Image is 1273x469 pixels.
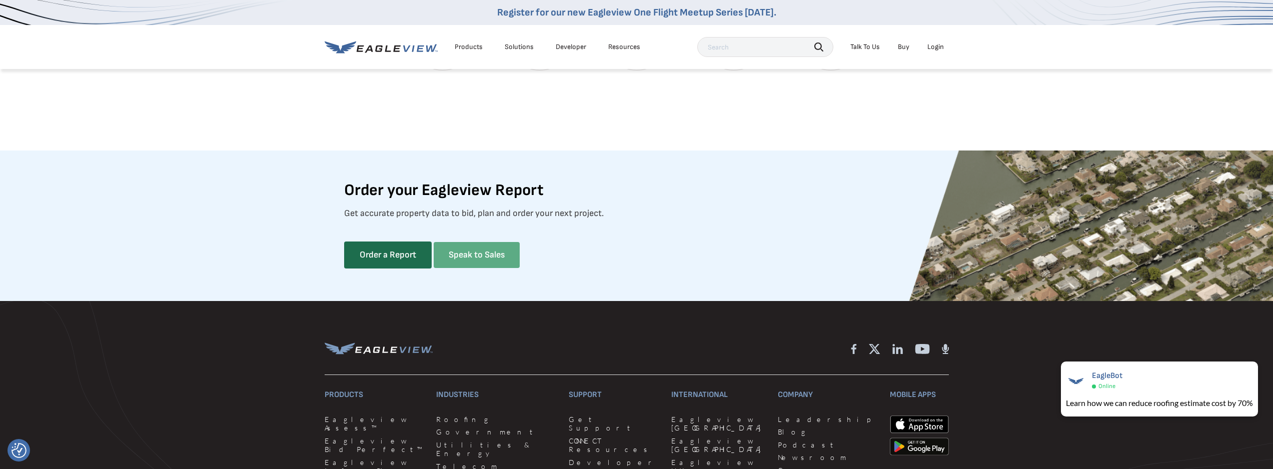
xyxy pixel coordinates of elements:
h3: Industries [436,387,557,403]
div: Resources [608,42,640,51]
a: Roofing [436,415,557,424]
a: Eagleview [GEOGRAPHIC_DATA] [671,436,766,454]
div: Products [455,42,483,51]
a: Register for our new Eagleview One Flight Meetup Series [DATE]. [497,6,776,18]
img: google-play-store_b9643a.png [890,437,949,455]
a: Eagleview Assess™ [325,415,424,432]
img: EagleBot [1066,371,1086,391]
input: Search [697,37,833,57]
p: Get accurate property data to bid, plan and order your next project. [344,205,604,221]
span: EagleBot [1092,371,1122,380]
h3: Products [325,387,424,403]
a: Utilities & Energy [436,440,557,458]
h2: Order your Eagleview Report [344,175,544,205]
div: Solutions [505,42,534,51]
a: Order a Report [344,241,432,268]
a: Eagleview [GEOGRAPHIC_DATA] [671,415,766,432]
a: Blog [778,427,878,436]
a: Podcast [778,440,878,449]
a: Get Support [569,415,659,432]
a: Developer [569,458,659,467]
a: Government [436,427,557,436]
div: Login [927,42,944,51]
a: Buy [898,42,909,51]
a: Developer [556,42,586,51]
h3: Support [569,387,659,403]
a: Eagleview Bid Perfect™ [325,436,424,454]
a: Speak to Sales [434,242,520,268]
a: Newsroom [778,453,878,462]
a: CONNECT Resources [569,436,659,454]
div: Learn how we can reduce roofing estimate cost by 70% [1066,397,1253,409]
a: Leadership [778,415,878,424]
span: Online [1098,382,1115,390]
img: apple-app-store.png [890,415,949,433]
img: Revisit consent button [12,443,27,458]
div: Talk To Us [850,42,880,51]
h3: International [671,387,766,403]
button: Consent Preferences [12,443,27,458]
h3: Mobile Apps [890,387,949,403]
h3: Company [778,387,878,403]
